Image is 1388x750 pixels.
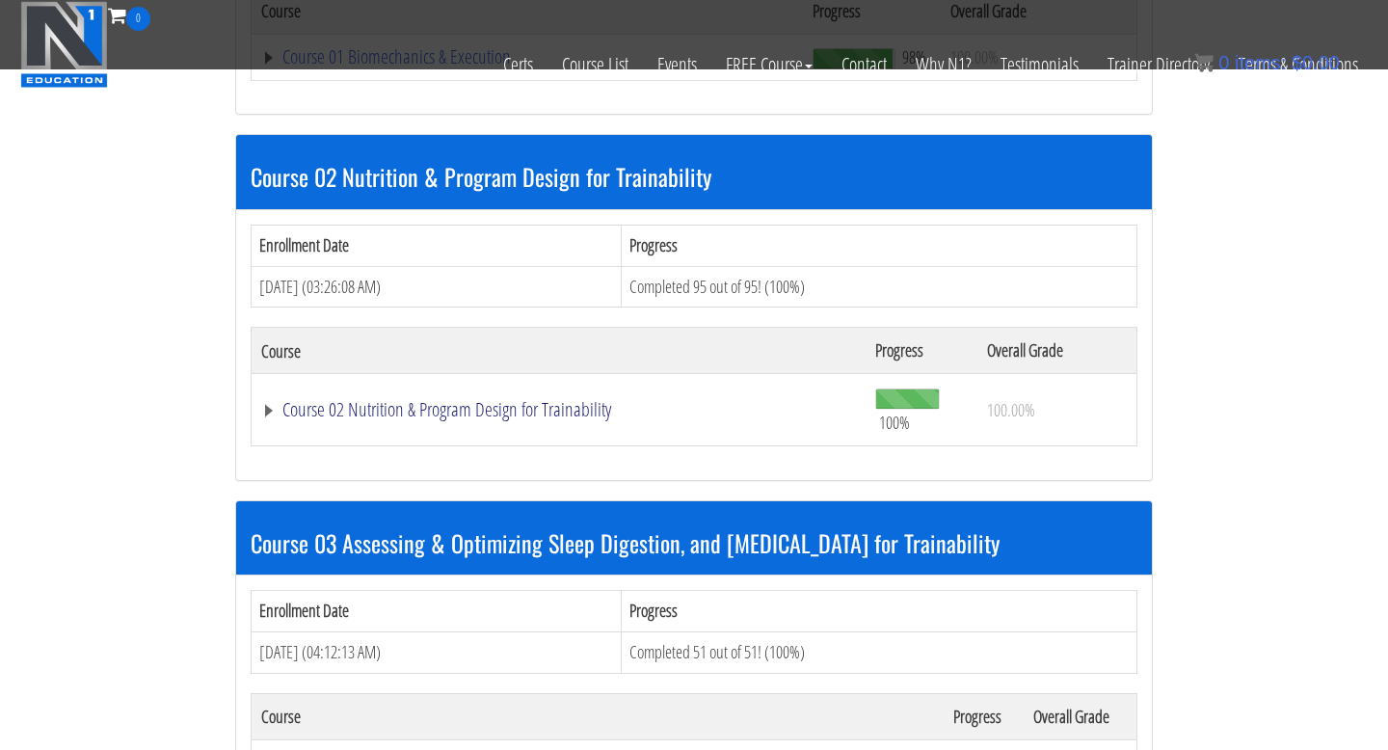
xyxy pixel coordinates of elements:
img: logo_orange.svg [31,31,46,46]
bdi: 0.00 [1292,52,1340,73]
td: [DATE] (04:12:13 AM) [252,631,622,673]
img: tab_domain_overview_orange.svg [52,112,67,127]
h3: Course 02 Nutrition & Program Design for Trainability [251,164,1137,189]
th: Enrollment Date [252,225,622,266]
th: Course [252,693,945,739]
div: Domain Overview [73,114,173,126]
th: Progress [866,328,977,374]
a: 0 items: $0.00 [1194,52,1340,73]
span: 0 [1218,52,1229,73]
a: Trainer Directory [1093,31,1224,98]
td: 100.00% [977,374,1136,446]
a: Certs [489,31,547,98]
th: Progress [944,693,1024,739]
a: Events [643,31,711,98]
td: Completed 51 out of 51! (100%) [622,631,1137,673]
span: $ [1292,52,1302,73]
div: Domain: [DOMAIN_NAME] [50,50,212,66]
span: items: [1235,52,1286,73]
a: Why N1? [901,31,986,98]
a: Course 02 Nutrition & Program Design for Trainability [261,400,856,419]
td: [DATE] (03:26:08 AM) [252,266,622,308]
th: Enrollment Date [252,591,622,632]
div: Keywords by Traffic [213,114,325,126]
img: n1-education [20,1,108,88]
td: Completed 95 out of 95! (100%) [622,266,1137,308]
img: website_grey.svg [31,50,46,66]
a: Testimonials [986,31,1093,98]
img: icon11.png [1194,53,1214,72]
a: Terms & Conditions [1224,31,1373,98]
a: Contact [827,31,901,98]
th: Course [252,328,866,374]
th: Progress [622,591,1137,632]
span: 100% [879,412,910,433]
img: tab_keywords_by_traffic_grey.svg [192,112,207,127]
th: Overall Grade [977,328,1136,374]
div: v 4.0.25 [54,31,94,46]
a: FREE Course [711,31,827,98]
a: Course List [547,31,643,98]
th: Progress [622,225,1137,266]
span: 0 [126,7,150,31]
a: 0 [108,2,150,28]
th: Overall Grade [1024,693,1137,739]
h3: Course 03 Assessing & Optimizing Sleep Digestion, and [MEDICAL_DATA] for Trainability [251,530,1137,555]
